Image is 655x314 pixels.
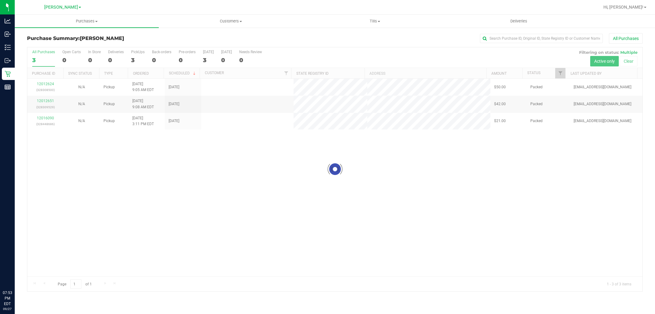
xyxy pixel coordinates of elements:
[159,18,302,24] span: Customers
[5,58,11,64] inline-svg: Outbound
[303,15,447,28] a: Tills
[5,18,11,24] inline-svg: Analytics
[80,35,124,41] span: [PERSON_NAME]
[3,307,12,311] p: 09/27
[609,33,643,44] button: All Purchases
[15,15,159,28] a: Purchases
[502,18,536,24] span: Deliveries
[5,84,11,90] inline-svg: Reports
[447,15,591,28] a: Deliveries
[5,71,11,77] inline-svg: Retail
[5,44,11,50] inline-svg: Inventory
[603,5,643,10] span: Hi, [PERSON_NAME]!
[5,31,11,37] inline-svg: Inbound
[159,15,303,28] a: Customers
[303,18,446,24] span: Tills
[44,5,78,10] span: [PERSON_NAME]
[480,34,603,43] input: Search Purchase ID, Original ID, State Registry ID or Customer Name...
[3,290,12,307] p: 07:53 PM EDT
[27,36,232,41] h3: Purchase Summary:
[6,265,25,283] iframe: Resource center
[15,18,159,24] span: Purchases
[18,264,25,271] iframe: Resource center unread badge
